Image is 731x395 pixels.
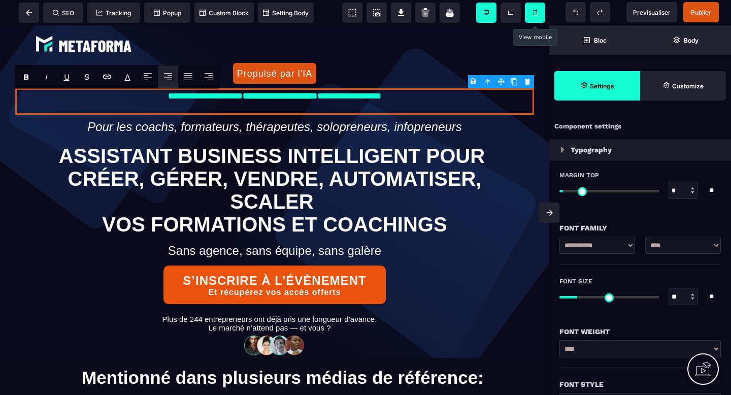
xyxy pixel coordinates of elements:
b: B [23,72,29,82]
h2: Sans agence, sans équipe, sans galère [15,213,534,238]
span: Custom Block [200,9,249,17]
span: Preview [626,2,677,22]
strong: Bloc [594,37,607,44]
span: Publier [691,9,711,16]
span: Setting Body [263,9,309,17]
span: Screenshot [367,3,387,23]
strong: Body [684,37,699,44]
span: Link [97,65,117,88]
s: S [84,72,89,82]
span: Previsualiser [633,9,671,16]
label: Font color [125,72,130,82]
button: Propulsé par l'IA [233,38,316,58]
span: Align Justify [178,65,198,88]
span: Italic [36,65,56,88]
div: Font Style [559,378,721,390]
div: Font Family [559,222,721,234]
img: e6894688e7183536f91f6cf1769eef69_LOGO_BLANC.png [33,8,135,30]
div: Component settings [549,117,731,137]
span: Open Blocks [549,25,640,55]
text: ASSISTANT BUSINESS INTELLIGENT POUR CRÉER, GÉRER, VENDRE, AUTOMATISER, SCALER VOS FORMATIONS ET C... [54,117,495,213]
text: Mentionné dans plusieurs médias de référence: [8,342,558,365]
span: Open Style Manager [640,71,726,101]
h2: Pour les coachs, formateurs, thérapeutes, solopreneurs, infopreneurs [15,89,534,114]
img: 32586e8465b4242308ef789b458fc82f_community-people.png [241,309,308,330]
strong: Settings [590,82,614,90]
span: Align Right [198,65,219,88]
span: Settings [554,71,640,101]
p: A [125,72,130,82]
div: Font Weight [559,325,721,338]
text: Plus de 244 entrepreneurs ont déjà pris une longueur d’avance. Le marché n’attend pas — et vous ? [5,287,534,309]
strong: Customize [672,82,704,90]
p: Typography [571,144,612,156]
button: S’INSCRIRE À L’ÉVÈNEMENTEt récupérez vos accès offerts [163,240,386,279]
span: Strike-through [77,65,97,88]
span: Margin Top [559,171,599,179]
i: I [45,72,48,82]
span: SEO [53,9,74,17]
span: Tracking [96,9,131,17]
span: Bold [16,65,36,88]
span: Align Center [158,65,178,88]
span: Open Layer Manager [640,25,731,55]
span: Font Size [559,277,592,285]
span: Align Left [138,65,158,88]
span: Underline [56,65,77,88]
u: U [64,72,70,82]
span: View components [342,3,362,23]
span: Popup [154,9,181,17]
img: loading [560,147,564,153]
